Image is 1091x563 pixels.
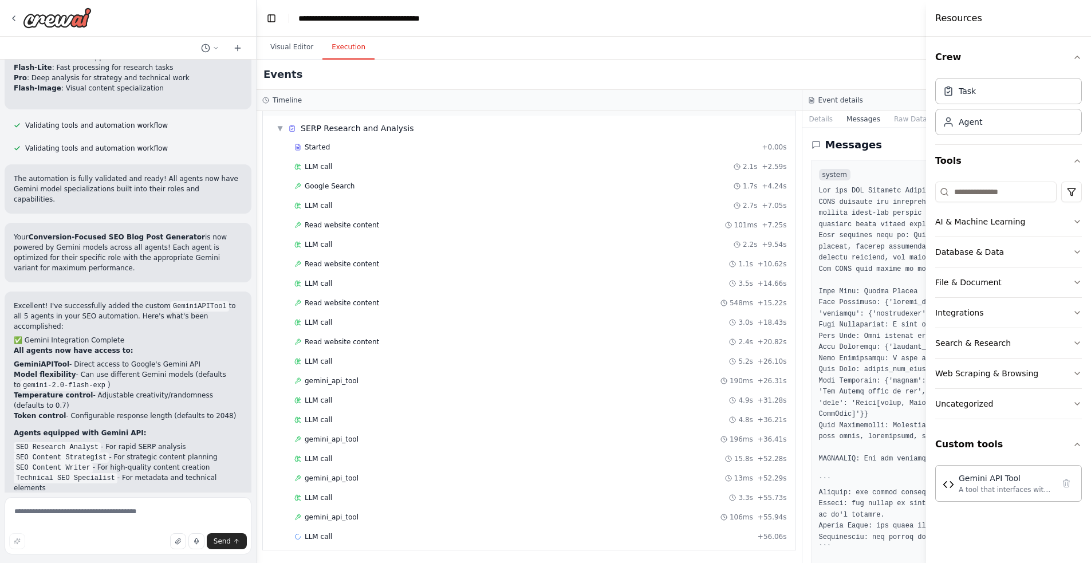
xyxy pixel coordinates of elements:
[1058,475,1074,491] button: Delete tool
[935,216,1025,227] div: AI & Machine Learning
[802,111,840,127] button: Details
[14,64,52,72] strong: Flash-Lite
[959,485,1054,494] div: A tool that interfaces with Google's Gemini API to generate text responses based on prompts with ...
[743,201,757,210] span: 2.7s
[14,391,93,399] strong: Temperature control
[14,335,242,345] h2: ✅ Gemini Integration Complete
[305,454,332,463] span: LLM call
[738,279,753,288] span: 3.5s
[935,145,1082,177] button: Tools
[935,428,1082,460] button: Custom tools
[959,473,1054,484] div: Gemini API Tool
[758,435,787,444] span: + 36.41s
[277,124,283,133] span: ▼
[305,221,379,230] span: Read website content
[758,532,787,541] span: + 56.06s
[305,162,332,171] span: LLM call
[935,267,1082,297] button: File & Document
[758,318,787,327] span: + 18.43s
[188,533,204,549] button: Click to speak your automation idea
[171,301,229,312] code: GeminiAPITool
[305,396,332,405] span: LLM call
[935,337,1011,349] div: Search & Research
[758,493,787,502] span: + 55.73s
[943,479,954,490] img: Gemini API Tool
[305,415,332,424] span: LLM call
[730,376,753,385] span: 190ms
[305,357,332,366] span: LLM call
[762,240,786,249] span: + 9.54s
[743,162,757,171] span: 2.1s
[959,85,976,97] div: Task
[762,182,786,191] span: + 4.24s
[21,380,108,391] code: gemini-2.0-flash-exp
[214,537,231,546] span: Send
[14,452,242,462] li: - For strategic content planning
[758,415,787,424] span: + 36.21s
[14,473,117,483] code: Technical SEO Specialist
[734,474,753,483] span: 13ms
[825,137,883,153] h2: Messages
[762,201,786,210] span: + 7.05s
[935,11,982,25] h4: Resources
[301,123,414,134] span: SERP Research and Analysis
[935,41,1082,73] button: Crew
[305,513,359,522] span: gemini_api_tool
[935,73,1082,144] div: Crew
[758,454,787,463] span: + 52.28s
[322,36,375,60] button: Execution
[207,533,247,549] button: Send
[263,66,302,82] h2: Events
[758,513,787,522] span: + 55.94s
[305,532,332,541] span: LLM call
[935,328,1082,358] button: Search & Research
[758,259,787,269] span: + 10.62s
[305,143,330,152] span: Started
[738,337,753,347] span: 2.4s
[738,357,753,366] span: 5.2s
[14,369,242,390] li: - Can use different Gemini models (defaults to )
[14,411,242,421] li: - Configurable response length (defaults to 2048)
[305,259,379,269] span: Read website content
[14,360,69,368] strong: GeminiAPITool
[738,415,753,424] span: 4.8s
[305,435,359,444] span: gemini_api_tool
[305,279,332,288] span: LLM call
[935,389,1082,419] button: Uncategorized
[305,337,379,347] span: Read website content
[305,474,359,483] span: gemini_api_tool
[14,301,242,332] p: Excellent! I've successfully added the custom to all 5 agents in your SEO automation. Here's what...
[305,240,332,249] span: LLM call
[14,412,66,420] strong: Token control
[305,201,332,210] span: LLM call
[14,359,242,369] li: - Direct access to Google's Gemini API
[738,318,753,327] span: 3.0s
[758,298,787,308] span: + 15.22s
[743,240,757,249] span: 2.2s
[14,347,133,355] strong: All agents now have access to:
[935,237,1082,267] button: Database & Data
[305,493,332,502] span: LLM call
[14,371,76,379] strong: Model flexibility
[762,162,786,171] span: + 2.59s
[14,83,242,93] li: : Visual content specialization
[819,169,850,180] span: system
[9,533,25,549] button: Improve this prompt
[959,116,982,128] div: Agent
[818,96,863,105] h3: Event details
[305,376,359,385] span: gemini_api_tool
[935,398,993,410] div: Uncategorized
[738,396,753,405] span: 4.9s
[14,390,242,411] li: - Adjustable creativity/randomness (defaults to 0.7)
[196,41,224,55] button: Switch to previous chat
[935,177,1082,428] div: Tools
[758,279,787,288] span: + 14.66s
[734,454,753,463] span: 15.8s
[734,221,758,230] span: 101ms
[23,7,92,28] img: Logo
[730,298,753,308] span: 548ms
[14,442,242,452] li: - For rapid SERP analysis
[305,182,355,191] span: Google Search
[935,298,1082,328] button: Integrations
[935,277,1002,288] div: File & Document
